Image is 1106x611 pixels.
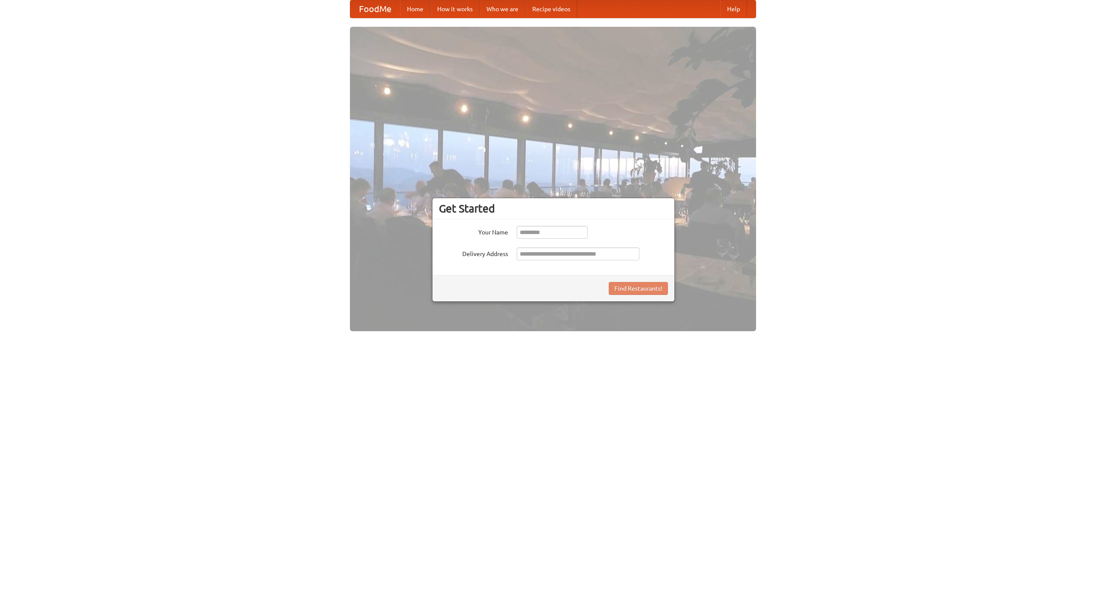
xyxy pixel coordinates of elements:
label: Your Name [439,226,508,237]
label: Delivery Address [439,247,508,258]
a: Home [400,0,430,18]
a: Help [720,0,747,18]
h3: Get Started [439,202,668,215]
a: Who we are [480,0,525,18]
a: How it works [430,0,480,18]
a: Recipe videos [525,0,577,18]
button: Find Restaurants! [609,282,668,295]
a: FoodMe [350,0,400,18]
